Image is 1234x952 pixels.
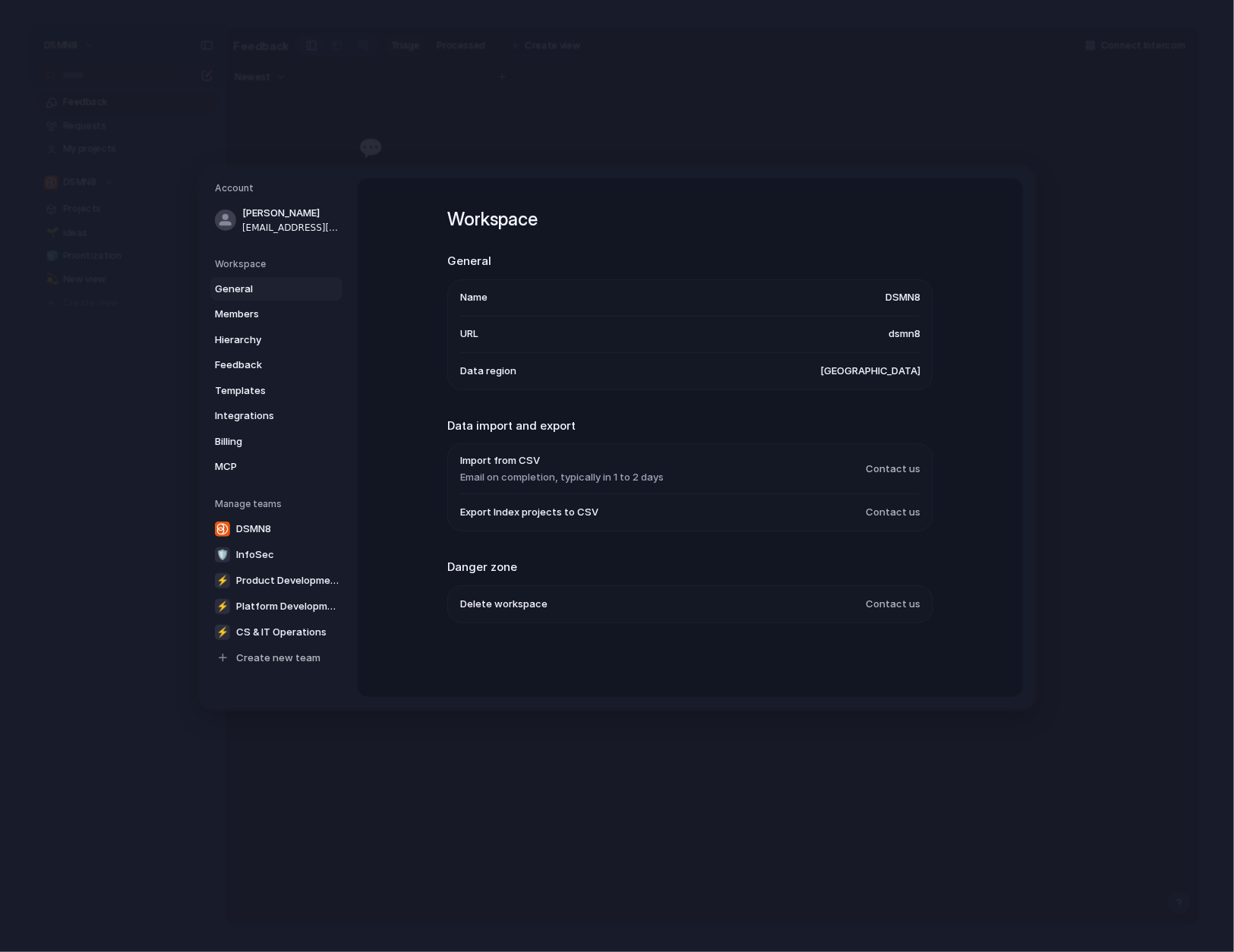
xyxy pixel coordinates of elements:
a: 🛡InfoSec [210,543,344,567]
a: Billing [210,430,342,454]
span: Name [460,291,488,306]
span: dsmn8 [888,327,920,342]
span: Contact us [866,506,920,521]
h1: Workspace [447,206,933,233]
div: ⚡ [215,573,230,588]
a: DSMN8 [210,517,344,541]
div: ⚡ [215,625,230,640]
div: 🛡 [215,547,230,563]
div: ⚡ [215,599,230,614]
a: MCP [210,455,342,479]
a: Create new team [210,646,344,670]
h5: Manage teams [215,497,342,511]
span: Contact us [866,462,920,477]
a: Members [210,302,342,326]
h2: Data import and export [447,418,933,435]
h2: Danger zone [447,559,933,576]
span: Platform Development [236,599,339,614]
span: MCP [215,459,312,474]
a: Feedback [210,353,342,377]
span: URL [460,327,478,342]
span: [GEOGRAPHIC_DATA] [820,364,920,379]
span: DSMN8 [236,522,271,537]
span: Email on completion, typically in 1 to 2 days [460,470,664,485]
span: [PERSON_NAME] [242,206,339,221]
a: Hierarchy [210,328,342,352]
span: Create new team [236,651,320,666]
h2: General [447,253,933,270]
a: Templates [210,379,342,403]
h5: Workspace [215,257,342,271]
a: ⚡Product Development [210,569,344,593]
span: InfoSec [236,547,274,563]
span: DSMN8 [885,291,920,306]
span: Product Development [236,573,339,588]
span: [EMAIL_ADDRESS][DOMAIN_NAME] [242,221,339,235]
a: ⚡Platform Development [210,594,344,619]
a: General [210,277,342,301]
span: Billing [215,434,312,449]
span: Hierarchy [215,333,312,348]
h5: Account [215,181,342,195]
span: Import from CSV [460,453,664,468]
span: Templates [215,383,312,399]
span: Integrations [215,408,312,424]
span: Members [215,307,312,322]
a: Integrations [210,404,342,428]
a: ⚡CS & IT Operations [210,620,344,645]
span: Export Index projects to CSV [460,506,598,521]
span: CS & IT Operations [236,625,327,640]
span: Delete workspace [460,597,548,612]
a: [PERSON_NAME][EMAIL_ADDRESS][DOMAIN_NAME] [210,201,342,239]
span: Data region [460,364,516,379]
span: General [215,282,312,297]
span: Feedback [215,358,312,373]
span: Contact us [866,597,920,612]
